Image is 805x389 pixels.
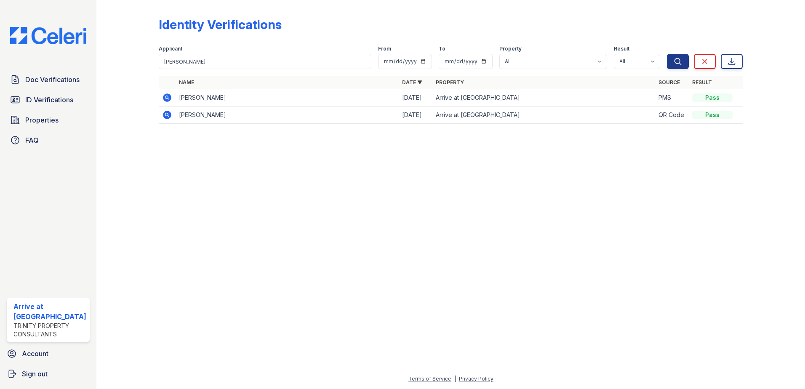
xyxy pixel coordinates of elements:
a: Account [3,345,93,362]
label: To [439,45,445,52]
a: Result [692,79,712,85]
div: Arrive at [GEOGRAPHIC_DATA] [13,301,86,322]
label: Applicant [159,45,182,52]
span: Properties [25,115,59,125]
a: ID Verifications [7,91,90,108]
img: CE_Logo_Blue-a8612792a0a2168367f1c8372b55b34899dd931a85d93a1a3d3e32e68fde9ad4.png [3,27,93,44]
div: Pass [692,93,733,102]
span: Doc Verifications [25,75,80,85]
div: Pass [692,111,733,119]
span: FAQ [25,135,39,145]
a: Date ▼ [402,79,422,85]
div: | [454,376,456,382]
td: [DATE] [399,107,432,124]
input: Search by name or phone number [159,54,372,69]
a: Name [179,79,194,85]
a: Terms of Service [408,376,451,382]
a: Property [436,79,464,85]
span: Sign out [22,369,48,379]
td: [PERSON_NAME] [176,89,399,107]
label: Result [614,45,629,52]
label: From [378,45,391,52]
td: [PERSON_NAME] [176,107,399,124]
td: Arrive at [GEOGRAPHIC_DATA] [432,89,656,107]
a: Properties [7,112,90,128]
a: FAQ [7,132,90,149]
a: Privacy Policy [459,376,493,382]
td: [DATE] [399,89,432,107]
td: QR Code [655,107,689,124]
div: Trinity Property Consultants [13,322,86,338]
a: Doc Verifications [7,71,90,88]
a: Source [658,79,680,85]
td: Arrive at [GEOGRAPHIC_DATA] [432,107,656,124]
td: PMS [655,89,689,107]
span: Account [22,349,48,359]
div: Identity Verifications [159,17,282,32]
label: Property [499,45,522,52]
a: Sign out [3,365,93,382]
span: ID Verifications [25,95,73,105]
